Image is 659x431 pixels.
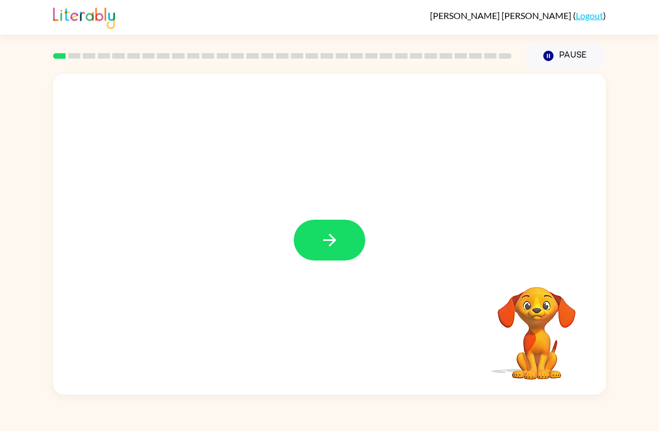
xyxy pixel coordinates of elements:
span: [PERSON_NAME] [PERSON_NAME] [430,10,573,21]
div: ( ) [430,10,606,21]
img: Literably [53,4,115,29]
button: Pause [525,43,606,69]
a: Logout [576,10,603,21]
video: Your browser must support playing .mp4 files to use Literably. Please try using another browser. [481,269,593,381]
